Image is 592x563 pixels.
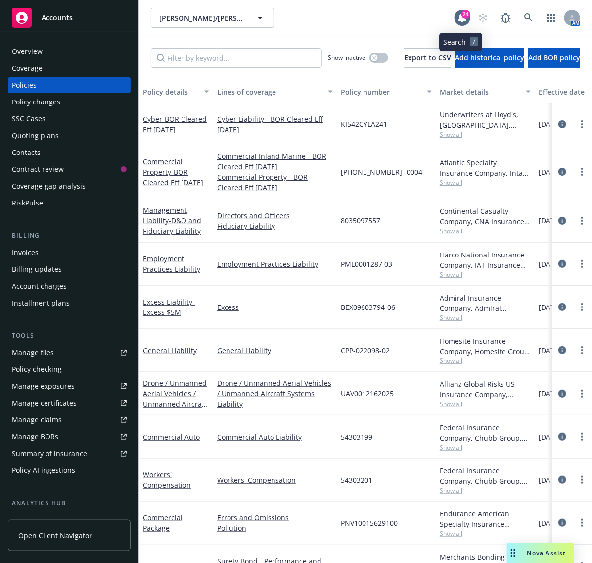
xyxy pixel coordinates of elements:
a: more [576,258,588,270]
span: [DATE] [539,215,561,226]
div: Invoices [12,245,39,260]
span: PML0001287 03 [341,259,392,269]
a: Policy checking [8,361,131,377]
a: Excess Liability [143,297,195,317]
div: Endurance American Specialty Insurance Company, Sompo International, Brown & Riding Insurance Ser... [440,509,531,529]
a: circleInformation [556,517,568,529]
div: Manage certificates [12,395,77,411]
a: Commercial Inland Marine - BOR Cleared Eff [DATE] [217,151,333,172]
span: - BOR Cleared Eff [DATE] [143,167,203,187]
span: [DATE] [539,518,561,528]
a: circleInformation [556,344,568,356]
a: General Liability [217,345,333,356]
a: Invoices [8,245,131,260]
span: [DATE] [539,259,561,269]
a: circleInformation [556,118,568,130]
span: - D&O and Fiduciary Liability [143,216,201,236]
div: Manage exposures [12,378,75,394]
a: Switch app [542,8,561,28]
div: Billing updates [12,261,62,277]
span: Show inactive [328,53,365,62]
input: Filter by keyword... [151,48,322,68]
button: Lines of coverage [213,80,337,103]
span: [PERSON_NAME]/[PERSON_NAME] Construction, Inc. [159,13,245,23]
a: circleInformation [556,166,568,178]
a: Report a Bug [496,8,516,28]
span: Show all [440,227,531,235]
div: Market details [440,87,520,97]
div: Account charges [12,278,67,294]
a: Directors and Officers [217,210,333,221]
div: Policy number [341,87,421,97]
a: circleInformation [556,301,568,313]
span: Add BOR policy [528,53,580,62]
a: circleInformation [556,258,568,270]
a: Manage files [8,345,131,360]
div: Federal Insurance Company, Chubb Group, Astrus Insurance Solutions LLC [440,422,531,443]
a: Manage exposures [8,378,131,394]
div: Manage files [12,345,54,360]
div: Harco National Insurance Company, IAT Insurance Group, Brown & Riding Insurance Services, Inc. [440,250,531,270]
a: more [576,431,588,443]
a: Contacts [8,145,131,160]
a: Policy changes [8,94,131,110]
a: Manage certificates [8,395,131,411]
div: Overview [12,44,43,59]
button: Nova Assist [507,543,574,563]
div: Tools [8,331,131,341]
span: Show all [440,270,531,279]
a: more [576,388,588,400]
a: Search [519,8,539,28]
div: Underwriters at Lloyd's, [GEOGRAPHIC_DATA], [PERSON_NAME] of [GEOGRAPHIC_DATA], Evolve [440,109,531,130]
a: Manage BORs [8,429,131,445]
a: General Liability [143,346,197,355]
a: more [576,344,588,356]
span: KI542CYLA241 [341,119,387,129]
a: Cyber [143,114,207,134]
div: Federal Insurance Company, Chubb Group, Astrus Insurance Solutions LLC [440,465,531,486]
a: Coverage [8,60,131,76]
span: [DATE] [539,388,561,399]
span: - BOR Cleared Eff [DATE] [143,114,207,134]
a: Contract review [8,161,131,177]
span: [PHONE_NUMBER] -0004 [341,167,422,177]
a: Commercial Property [143,157,203,187]
button: Policy number [337,80,436,103]
div: Policy changes [12,94,60,110]
a: Coverage gap analysis [8,178,131,194]
a: SSC Cases [8,111,131,127]
a: Overview [8,44,131,59]
a: RiskPulse [8,195,131,211]
a: Drone / Unmanned Aerial Vehicles / Unmanned Aircraft Systems Liability [217,378,333,409]
a: more [576,301,588,313]
a: Commercial Package [143,513,182,533]
span: [DATE] [539,119,561,129]
span: Show all [440,178,531,187]
a: more [576,215,588,227]
a: more [576,166,588,178]
a: Manage claims [8,412,131,428]
div: Continental Casualty Company, CNA Insurance, Brown & Riding Insurance Services, Inc. [440,206,531,227]
span: Export to CSV [404,53,451,62]
div: Policy details [143,87,198,97]
span: 54303199 [341,432,372,442]
a: circleInformation [556,431,568,443]
a: circleInformation [556,388,568,400]
a: more [576,474,588,486]
div: Contract review [12,161,64,177]
a: Cyber Liability - BOR Cleared Eff [DATE] [217,114,333,135]
a: Installment plans [8,295,131,311]
div: Policy checking [12,361,62,377]
button: Add historical policy [455,48,524,68]
a: Workers' Compensation [143,470,191,490]
span: BEX09603794-06 [341,302,395,312]
a: Drone / Unmanned Aerial Vehicles / Unmanned Aircraft Systems Liability [143,378,207,419]
span: UAV0012162025 [341,388,394,399]
div: Atlantic Specialty Insurance Company, Intact Insurance [440,157,531,178]
a: circleInformation [556,215,568,227]
a: Commercial Auto [143,432,200,442]
a: circleInformation [556,474,568,486]
div: Homesite Insurance Company, Homesite Group Incorporated, Brown & Riding Insurance Services, Inc. [440,336,531,357]
span: [DATE] [539,167,561,177]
